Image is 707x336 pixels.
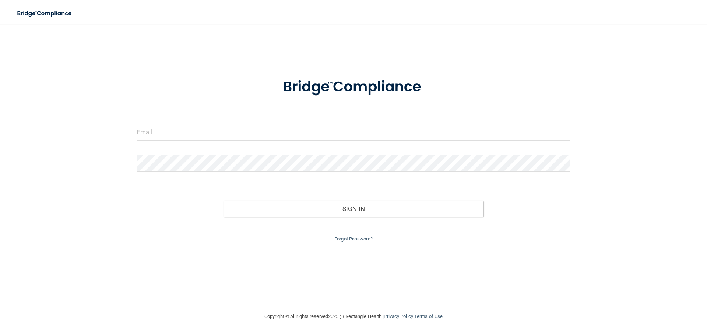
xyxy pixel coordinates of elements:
[268,68,439,106] img: bridge_compliance_login_screen.278c3ca4.svg
[414,314,443,319] a: Terms of Use
[224,201,484,217] button: Sign In
[219,305,488,328] div: Copyright © All rights reserved 2025 @ Rectangle Health | |
[137,124,570,141] input: Email
[11,6,79,21] img: bridge_compliance_login_screen.278c3ca4.svg
[334,236,373,242] a: Forgot Password?
[384,314,413,319] a: Privacy Policy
